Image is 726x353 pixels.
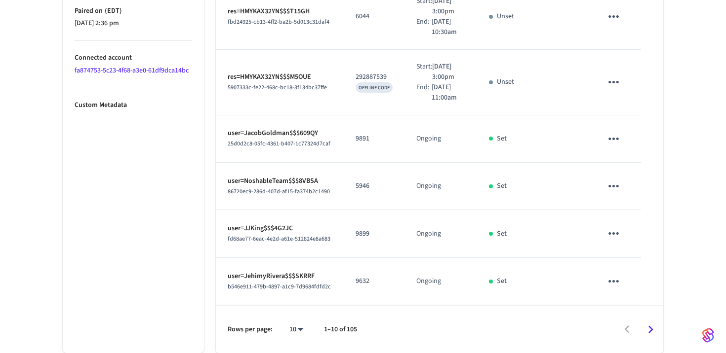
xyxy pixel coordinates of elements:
p: 9632 [356,276,393,286]
td: Ongoing [404,163,477,210]
p: [DATE] 11:00am [432,82,465,103]
div: End: [416,82,432,103]
div: End: [416,17,432,37]
img: SeamLogoGradient.69752ec5.svg [702,327,714,343]
p: Unset [497,11,514,22]
div: Start: [416,62,432,82]
p: Paired on [75,6,192,16]
p: 6044 [356,11,393,22]
p: res=HMYKAX32YN$$$M5OUE [228,72,332,82]
p: user=JJKing$$$4G2JC [228,223,332,234]
p: res=HMYKAX32YN$$$T15GH [228,6,332,17]
p: Set [497,276,507,286]
p: user=JehimyRivera$$$SKRRF [228,271,332,282]
p: [DATE] 2:36 pm [75,18,192,29]
button: Go to next page [639,318,662,341]
p: Set [497,229,507,239]
p: [DATE] 3:00pm [432,62,465,82]
td: Ongoing [404,258,477,305]
p: 1–10 of 105 [324,324,357,335]
p: 9891 [356,134,393,144]
span: ( EDT ) [103,6,122,16]
p: Connected account [75,53,192,63]
td: Ongoing [404,115,477,163]
span: 86720ec9-286d-407d-af15-fa374b2c1490 [228,187,330,196]
span: fbd24925-cb13-4ff2-ba2b-5d013c31daf4 [228,18,329,26]
p: Unset [497,77,514,87]
a: fa874753-5c23-4f68-a3e0-61df9dca14bc [75,66,189,75]
span: fd68ae77-6eac-4e2d-a61e-512824e8a683 [228,235,330,243]
p: Rows per page: [228,324,273,335]
p: Set [497,181,507,191]
span: b546e911-479b-4897-a1c9-7d9684fdfd2c [228,282,331,291]
p: 9899 [356,229,393,239]
span: OFFLINE CODE [359,84,390,91]
div: 10 [284,322,308,337]
p: user=NoshableTeam$$$8VBSA [228,176,332,186]
p: [DATE] 10:30am [432,17,465,37]
span: 5907333c-fe22-468c-bc18-3f134bc37ffe [228,83,327,92]
p: user=JacobGoldman$$$609QY [228,128,332,139]
td: Ongoing [404,210,477,257]
p: 5946 [356,181,393,191]
p: Set [497,134,507,144]
p: 292887539 [356,72,393,82]
p: Custom Metadata [75,100,192,110]
span: 25d0d2c8-05fc-4361-b407-1c77324d7caf [228,140,330,148]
